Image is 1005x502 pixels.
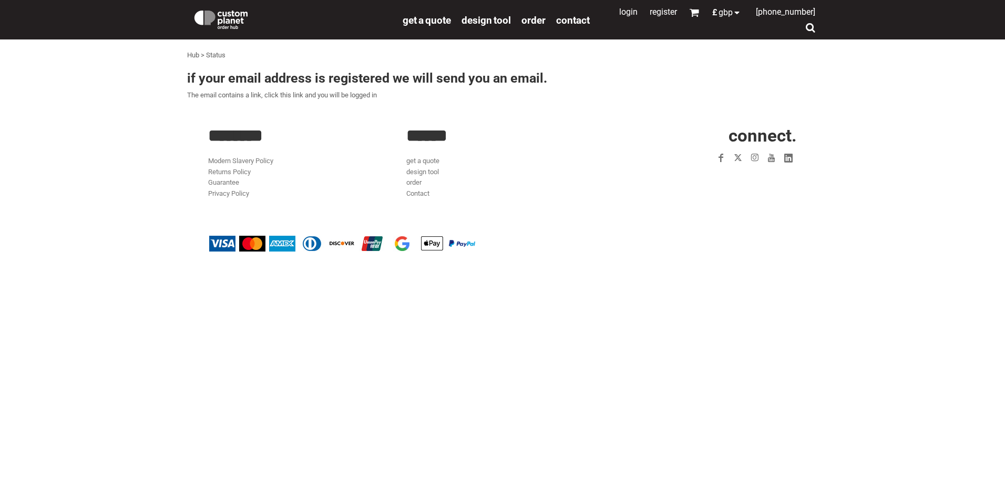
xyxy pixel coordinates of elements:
[406,157,439,165] a: get a quote
[208,189,249,197] a: Privacy Policy
[269,236,295,252] img: American Express
[329,236,355,252] img: Discover
[208,157,273,165] a: Modern Slavery Policy
[208,178,239,186] a: Guarantee
[652,173,797,185] iframe: Customer reviews powered by Trustpilot
[556,14,590,26] a: Contact
[756,7,815,17] span: [PHONE_NUMBER]
[192,8,250,29] img: Custom Planet
[389,236,415,252] img: Google Pay
[419,236,445,252] img: Apple Pay
[719,8,733,17] span: GBP
[299,236,325,252] img: Diners Club
[206,50,225,61] div: Status
[406,189,429,197] a: Contact
[187,3,397,34] a: Custom Planet
[712,8,719,17] span: £
[406,168,439,176] a: design tool
[449,240,475,246] img: PayPal
[521,14,546,26] a: order
[208,168,251,176] a: Returns Policy
[650,7,677,17] a: Register
[359,236,385,252] img: China UnionPay
[201,50,204,61] div: >
[187,72,818,112] div: The email contains a link, click this link and you will be logged in
[605,127,797,144] h2: CONNECT.
[187,72,818,85] h3: If your email address is registered we will send you an email.
[406,178,422,186] a: order
[462,14,511,26] a: design tool
[619,7,638,17] a: Login
[403,14,451,26] a: get a quote
[187,51,199,59] a: Hub
[239,236,265,252] img: Mastercard
[209,236,235,252] img: Visa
